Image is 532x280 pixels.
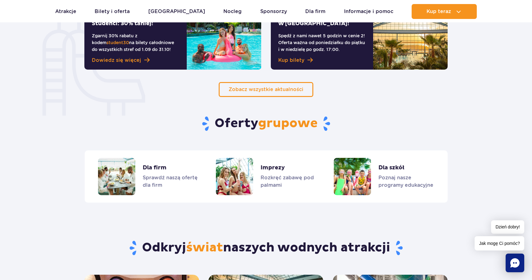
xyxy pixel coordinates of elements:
[223,4,242,19] a: Nocleg
[219,82,313,97] a: Zobacz wszystkie aktualności
[92,57,179,64] a: Dowiedz się więcej
[186,240,223,255] span: świat
[475,236,524,250] span: Jak mogę Ci pomóc?
[42,15,145,116] img: zjeżdżalnia
[427,9,451,14] span: Kup teraz
[5,116,527,132] h2: Oferty
[305,4,325,19] a: Dla firm
[187,7,261,70] img: Back to SchoolStudenci: 30% taniej!
[216,158,316,195] a: Imprezy
[92,32,179,53] p: Zgarnij 30% rabatu z kodem na bilety całodniowe do wszystkich stref od 1.09 do 31.10!
[278,57,304,64] span: Kup bilety
[98,158,198,195] a: Dla firm
[491,220,524,234] span: Dzień dobry!
[84,240,448,256] h2: Odkryj naszych wodnych atrakcji
[148,4,205,19] a: [GEOGRAPHIC_DATA]
[373,7,448,70] img: Tropikalne wieczory w&nbsp;Suntago!
[92,57,141,64] span: Dowiedz się więcej
[344,4,393,19] a: Informacje i pomoc
[278,32,366,53] p: Spędź z nami nawet 5 godzin w cenie 2! Oferta ważna od poniedziałku do piątku i w niedzielę po go...
[506,254,524,272] div: Chat
[412,4,477,19] button: Kup teraz
[55,4,76,19] a: Atrakcje
[334,158,434,195] a: Dla szkół
[95,4,130,19] a: Bilety i oferta
[106,40,129,45] span: student30
[258,116,318,131] span: grupowe
[229,86,303,92] span: Zobacz wszystkie aktualności
[260,4,287,19] a: Sponsorzy
[278,57,366,64] a: Kup bilety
